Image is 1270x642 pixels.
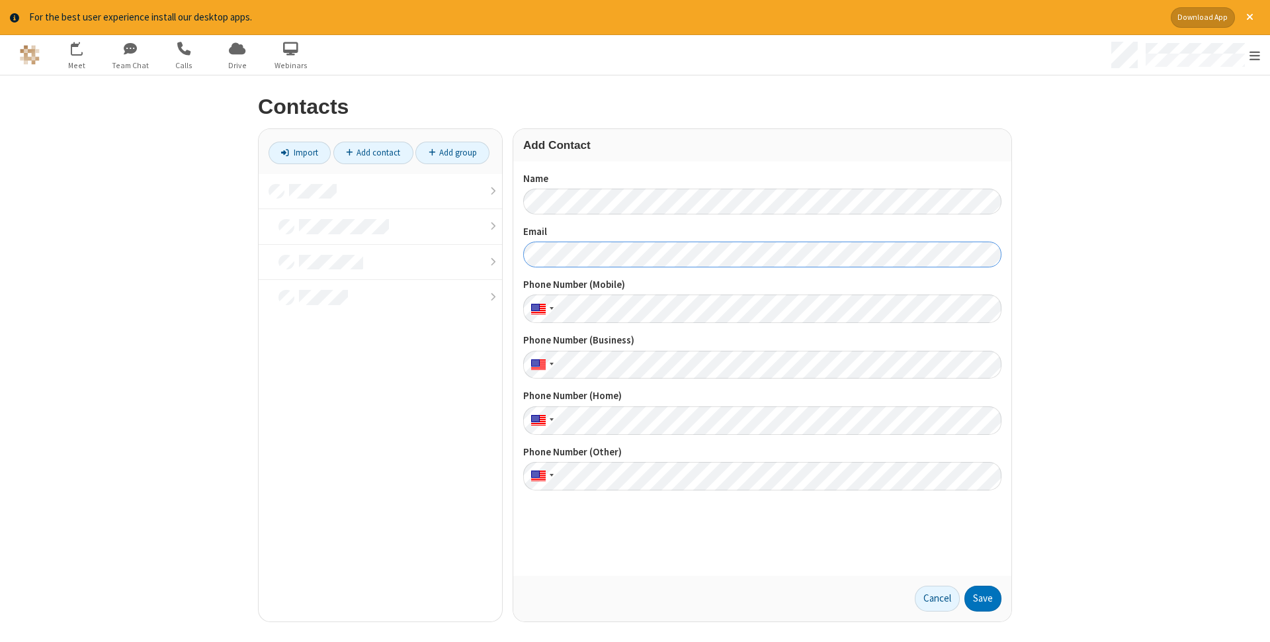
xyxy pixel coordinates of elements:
label: Phone Number (Other) [523,445,1001,460]
button: Download App [1171,7,1235,28]
div: Open menu [1107,35,1270,75]
div: United States: + 1 [523,462,558,490]
a: Cancel [915,586,960,612]
label: Name [523,171,1001,187]
label: Phone Number (Business) [523,333,1001,348]
label: Email [523,224,1001,240]
div: For the best user experience install our desktop apps. [29,10,1161,25]
a: Import [269,142,331,164]
a: Add group [415,142,489,164]
label: Phone Number (Home) [523,389,1001,404]
h3: Add Contact [523,139,1001,152]
button: Close alert [1240,7,1260,28]
span: Drive [212,60,262,71]
iframe: Chat [1237,608,1260,633]
div: United States: + 1 [523,406,558,435]
label: Phone Number (Mobile) [523,277,1001,293]
div: United States: + 1 [523,295,558,323]
img: QA Selenium DO NOT DELETE OR CHANGE [20,45,40,65]
span: Webinars [266,60,316,71]
button: Save [964,586,1001,612]
a: Add contact [333,142,413,164]
span: Calls [159,60,208,71]
div: United States: + 1 [523,351,558,379]
div: 13 [78,42,90,52]
span: Team Chat [105,60,155,71]
h2: Contacts [258,95,1012,118]
span: Meet [52,60,101,71]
